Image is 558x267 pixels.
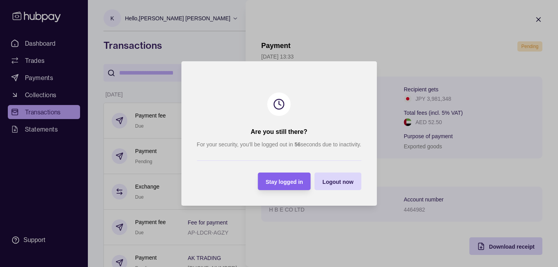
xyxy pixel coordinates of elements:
strong: 56 [294,141,301,148]
span: Logout now [323,179,353,185]
p: For your security, you’ll be logged out in seconds due to inactivity. [197,140,361,149]
h2: Are you still there? [251,128,307,136]
button: Stay logged in [258,173,311,190]
span: Stay logged in [266,179,303,185]
button: Logout now [315,173,361,190]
